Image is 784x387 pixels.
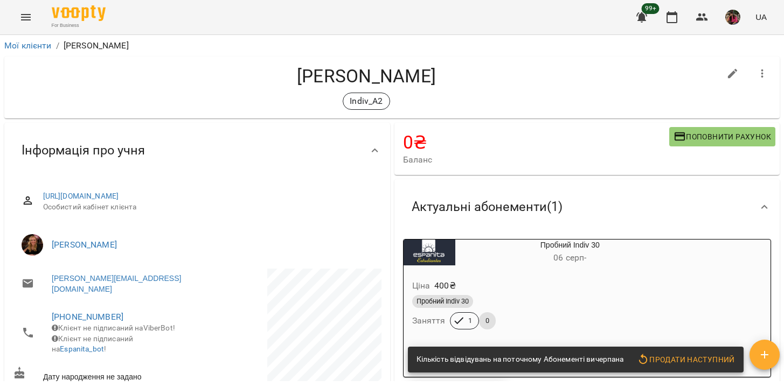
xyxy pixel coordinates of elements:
[434,279,456,292] p: 400 ₴
[637,353,735,366] span: Продати наступний
[462,316,478,326] span: 1
[412,199,563,215] span: Актуальні абонементи ( 1 )
[404,240,455,265] div: Пробний Indiv 30
[60,344,104,353] a: Espanita_bot
[52,5,106,21] img: Voopty Logo
[455,240,685,265] div: Пробний Indiv 30
[52,240,117,250] a: [PERSON_NAME]
[479,316,496,326] span: 0
[350,95,383,108] p: Indiv_A2
[22,142,145,159] span: Інформація про учня
[22,234,43,256] img: Завада Аня
[52,22,106,29] span: For Business
[553,252,586,263] span: 06 серп -
[755,11,767,23] span: UA
[403,153,669,166] span: Баланс
[52,323,175,332] span: Клієнт не підписаний на ViberBot!
[4,39,780,52] nav: breadcrumb
[412,313,446,328] h6: Заняття
[43,192,119,200] a: [URL][DOMAIN_NAME]
[52,273,186,294] a: [PERSON_NAME][EMAIL_ADDRESS][DOMAIN_NAME]
[13,4,39,30] button: Menu
[751,7,771,27] button: UA
[403,131,669,153] h4: 0 ₴
[64,39,129,52] p: [PERSON_NAME]
[43,202,373,213] span: Особистий кабінет клієнта
[11,364,197,384] div: Дату народження не задано
[52,334,133,354] span: Клієнт не підписаний на !
[417,350,624,369] div: Кількість відвідувань на поточному Абонементі вичерпана
[4,40,52,51] a: Мої клієнти
[4,123,390,178] div: Інформація про учня
[642,3,660,14] span: 99+
[725,10,740,25] img: 7105fa523d679504fad829f6fcf794f1.JPG
[52,312,123,322] a: [PHONE_NUMBER]
[404,240,685,342] button: Пробний Indiv 3006 серп- Ціна400₴Пробний Indiv 30Заняття10
[412,278,431,293] h6: Ціна
[633,350,739,369] button: Продати наступний
[412,297,473,306] span: Пробний Indiv 30
[13,65,720,87] h4: [PERSON_NAME]
[394,179,780,235] div: Актуальні абонементи(1)
[669,127,775,146] button: Поповнити рахунок
[56,39,59,52] li: /
[674,130,771,143] span: Поповнити рахунок
[343,93,390,110] div: Indiv_A2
